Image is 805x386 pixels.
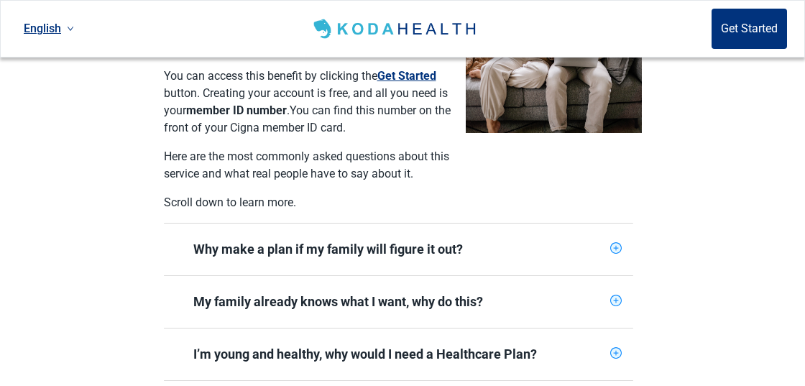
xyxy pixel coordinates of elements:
[193,241,604,258] div: Why make a plan if my family will figure it out?
[164,194,451,211] p: Scroll down to learn more.
[67,25,74,32] span: down
[164,148,451,183] p: Here are the most commonly asked questions about this service and what real people have to say ab...
[310,17,481,40] img: Koda Health
[186,104,287,117] strong: member ID number
[193,346,604,363] div: I’m young and healthy, why would I need a Healthcare Plan?
[18,17,80,40] a: Current language: English
[164,224,633,275] div: Why make a plan if my family will figure it out?
[164,68,451,137] p: You can access this benefit by clicking the button. Creating your account is free, and all you ne...
[164,276,633,328] div: My family already knows what I want, why do this?
[610,347,622,359] span: plus-circle
[610,295,622,306] span: plus-circle
[193,293,604,311] div: My family already knows what I want, why do this?
[377,68,436,85] button: Get Started
[164,328,633,380] div: I’m young and healthy, why would I need a Healthcare Plan?
[610,242,622,254] span: plus-circle
[712,9,787,49] button: Get Started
